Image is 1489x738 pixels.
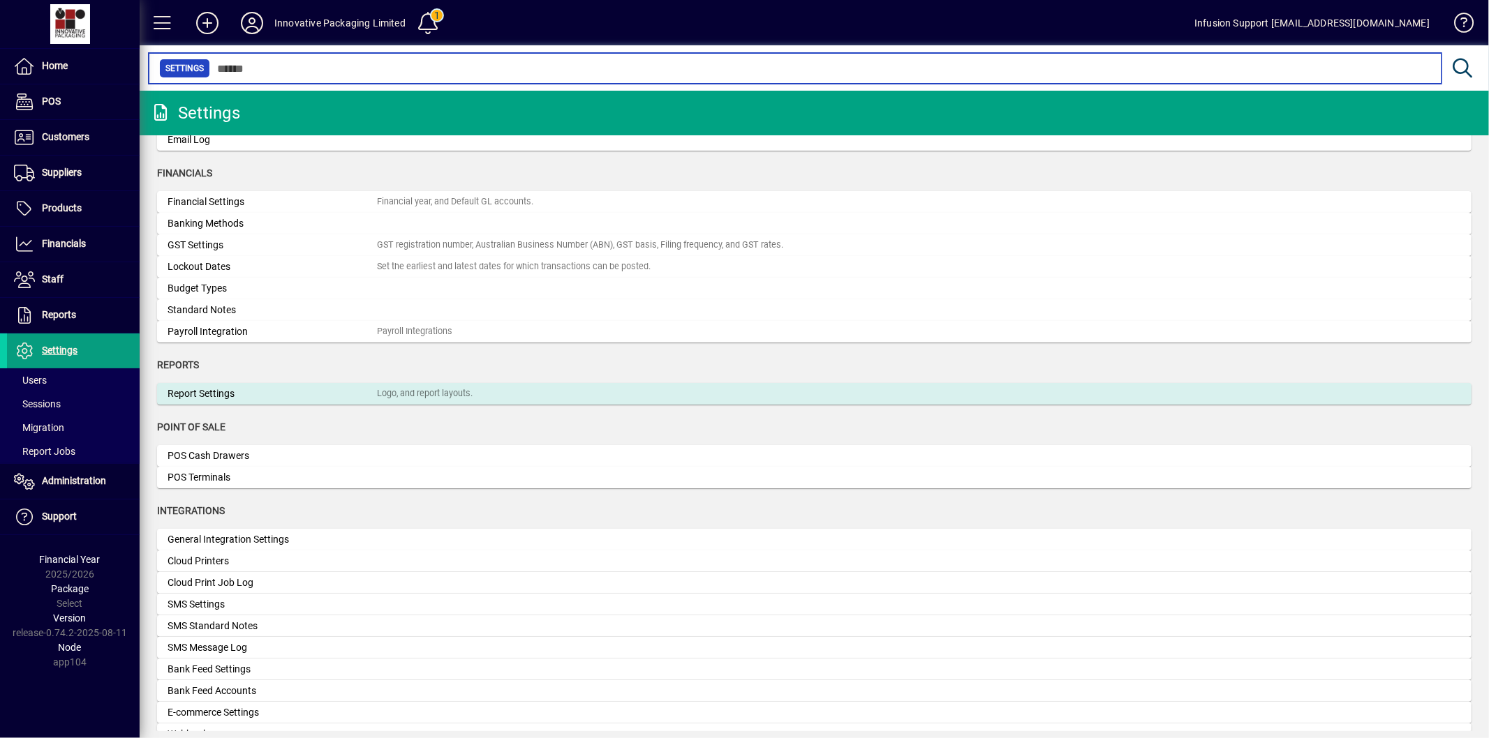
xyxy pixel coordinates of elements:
[150,102,240,124] div: Settings
[157,445,1472,467] a: POS Cash Drawers
[157,529,1472,550] a: General Integration Settings
[157,383,1472,405] a: Report SettingsLogo, and report layouts.
[168,640,377,655] div: SMS Message Log
[168,575,377,590] div: Cloud Print Job Log
[168,554,377,568] div: Cloud Printers
[168,684,377,698] div: Bank Feed Accounts
[157,256,1472,278] a: Lockout DatesSet the earliest and latest dates for which transactions can be posted.
[40,554,101,565] span: Financial Year
[7,439,140,463] a: Report Jobs
[14,375,47,386] span: Users
[157,129,1472,151] a: Email Log
[42,60,68,71] span: Home
[377,260,651,273] div: Set the earliest and latest dates for which transactions can be posted.
[168,133,377,147] div: Email Log
[42,511,77,522] span: Support
[51,583,89,594] span: Package
[157,213,1472,234] a: Banking Methods
[7,191,140,226] a: Products
[7,298,140,333] a: Reports
[7,499,140,534] a: Support
[7,464,140,499] a: Administration
[168,470,377,485] div: POS Terminals
[157,658,1472,680] a: Bank Feed Settings
[42,167,82,178] span: Suppliers
[274,12,406,34] div: Innovative Packaging Limited
[42,345,77,356] span: Settings
[377,325,452,338] div: Payroll Integrations
[7,416,140,439] a: Migration
[59,642,82,653] span: Node
[7,49,140,84] a: Home
[157,572,1472,594] a: Cloud Print Job Log
[1194,12,1430,34] div: Infusion Support [EMAIL_ADDRESS][DOMAIN_NAME]
[377,195,533,209] div: Financial year, and Default GL accounts.
[168,619,377,633] div: SMS Standard Notes
[157,359,199,370] span: Reports
[168,303,377,317] div: Standard Notes
[157,191,1472,213] a: Financial SettingsFinancial year, and Default GL accounts.
[7,368,140,392] a: Users
[42,202,82,213] span: Products
[168,705,377,720] div: E-commerce Settings
[7,227,140,262] a: Financials
[168,449,377,463] div: POS Cash Drawers
[168,216,377,231] div: Banking Methods
[42,238,86,249] span: Financials
[7,392,140,416] a: Sessions
[7,120,140,155] a: Customers
[7,262,140,297] a: Staff
[157,680,1472,702] a: Bank Feed Accounts
[14,446,75,457] span: Report Jobs
[168,259,377,274] div: Lockout Dates
[7,84,140,119] a: POS
[168,281,377,296] div: Budget Types
[54,612,87,624] span: Version
[42,309,76,320] span: Reports
[157,234,1472,256] a: GST SettingsGST registration number, Australian Business Number (ABN), GST basis, Filing frequenc...
[157,299,1472,321] a: Standard Notes
[7,156,140,190] a: Suppliers
[168,386,377,401] div: Report Settings
[165,61,204,75] span: Settings
[377,239,783,252] div: GST registration number, Australian Business Number (ABN), GST basis, Filing frequency, and GST r...
[157,421,225,432] span: Point of Sale
[168,532,377,547] div: General Integration Settings
[377,387,473,400] div: Logo, and report layouts.
[14,422,64,433] span: Migration
[157,615,1472,637] a: SMS Standard Notes
[157,467,1472,488] a: POS Terminals
[14,398,61,409] span: Sessions
[42,131,89,142] span: Customers
[157,167,212,179] span: Financials
[42,96,61,107] span: POS
[185,10,230,36] button: Add
[168,597,377,612] div: SMS Settings
[168,324,377,339] div: Payroll Integration
[157,637,1472,658] a: SMS Message Log
[157,702,1472,723] a: E-commerce Settings
[42,475,106,486] span: Administration
[168,662,377,677] div: Bank Feed Settings
[230,10,274,36] button: Profile
[157,321,1472,342] a: Payroll IntegrationPayroll Integrations
[157,550,1472,572] a: Cloud Printers
[1444,3,1472,48] a: Knowledge Base
[157,505,225,516] span: Integrations
[157,594,1472,615] a: SMS Settings
[168,238,377,253] div: GST Settings
[157,278,1472,299] a: Budget Types
[42,273,64,285] span: Staff
[168,195,377,209] div: Financial Settings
